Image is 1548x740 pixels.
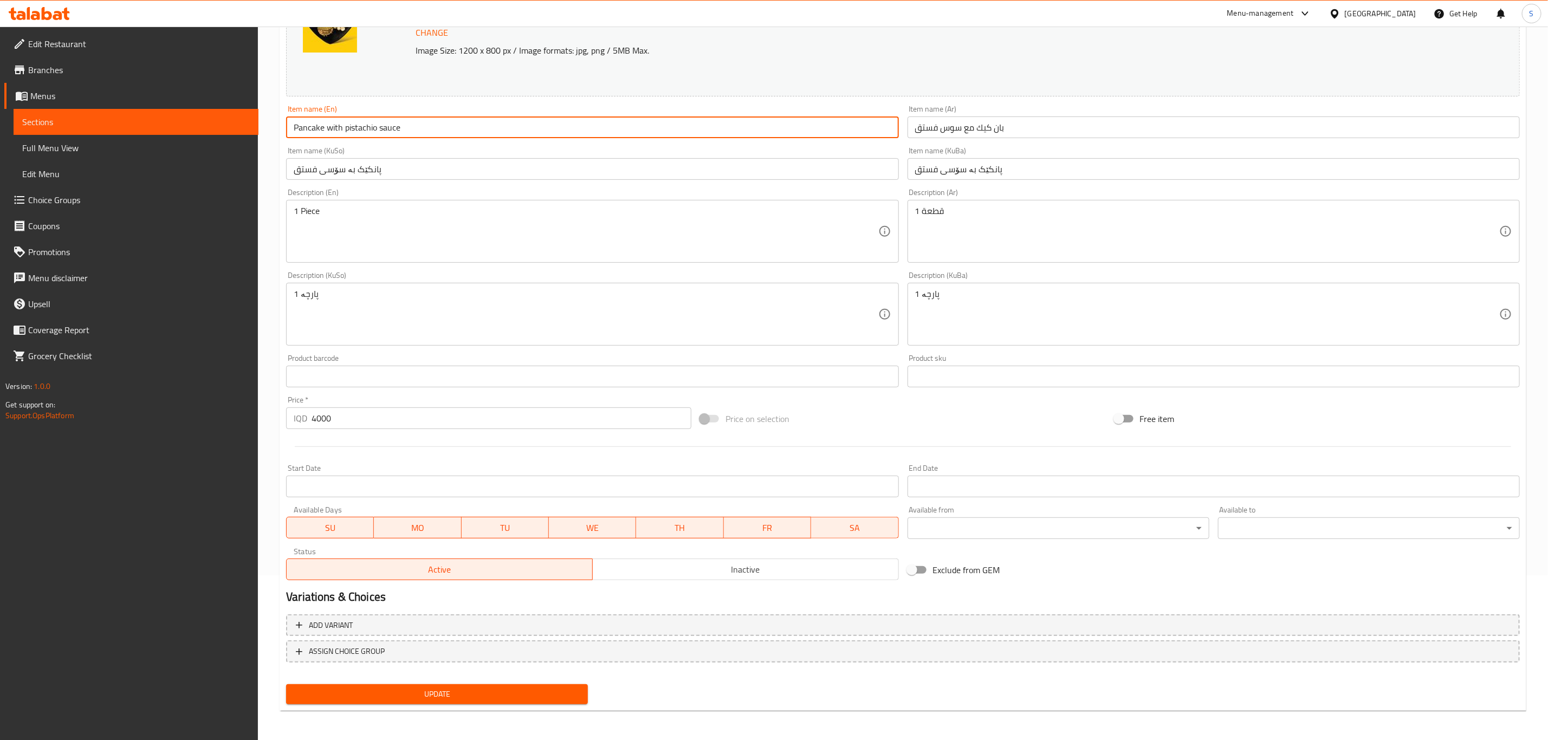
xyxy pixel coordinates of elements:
[28,245,250,258] span: Promotions
[553,520,632,536] span: WE
[286,366,898,387] input: Please enter product barcode
[908,158,1520,180] input: Enter name KuBa
[728,520,807,536] span: FR
[378,520,457,536] span: MO
[908,517,1209,539] div: ​
[22,141,250,154] span: Full Menu View
[411,22,452,44] button: Change
[294,206,878,257] textarea: 1 Piece
[908,116,1520,138] input: Enter name Ar
[5,408,74,423] a: Support.OpsPlatform
[14,161,258,187] a: Edit Menu
[726,412,789,425] span: Price on selection
[22,115,250,128] span: Sections
[291,562,588,577] span: Active
[34,379,50,393] span: 1.0.0
[811,517,898,538] button: SA
[295,687,579,701] span: Update
[4,213,258,239] a: Coupons
[286,589,1520,605] h2: Variations & Choices
[4,239,258,265] a: Promotions
[640,520,719,536] span: TH
[286,517,374,538] button: SU
[28,63,250,76] span: Branches
[309,619,353,632] span: Add variant
[294,412,307,425] p: IQD
[28,349,250,362] span: Grocery Checklist
[14,109,258,135] a: Sections
[915,289,1499,340] textarea: 1 پارچە
[636,517,723,538] button: TH
[28,297,250,310] span: Upsell
[411,44,1311,57] p: Image Size: 1200 x 800 px / Image formats: jpg, png / 5MB Max.
[28,37,250,50] span: Edit Restaurant
[416,25,448,41] span: Change
[286,614,1520,637] button: Add variant
[1218,517,1520,539] div: ​
[4,265,258,291] a: Menu disclaimer
[4,317,258,343] a: Coverage Report
[724,517,811,538] button: FR
[286,116,898,138] input: Enter name En
[374,517,461,538] button: MO
[312,407,691,429] input: Please enter price
[1227,7,1294,20] div: Menu-management
[5,398,55,412] span: Get support on:
[1140,412,1175,425] span: Free item
[4,291,258,317] a: Upsell
[28,323,250,336] span: Coverage Report
[28,193,250,206] span: Choice Groups
[462,517,549,538] button: TU
[294,289,878,340] textarea: 1 پارچە
[286,158,898,180] input: Enter name KuSo
[4,343,258,369] a: Grocery Checklist
[4,187,258,213] a: Choice Groups
[309,645,385,658] span: ASSIGN CHOICE GROUP
[4,57,258,83] a: Branches
[291,520,370,536] span: SU
[815,520,894,536] span: SA
[597,562,895,577] span: Inactive
[1530,8,1534,20] span: S
[286,684,588,704] button: Update
[4,31,258,57] a: Edit Restaurant
[28,219,250,232] span: Coupons
[908,366,1520,387] input: Please enter product sku
[28,271,250,284] span: Menu disclaimer
[286,559,593,580] button: Active
[286,640,1520,663] button: ASSIGN CHOICE GROUP
[4,83,258,109] a: Menus
[30,89,250,102] span: Menus
[466,520,545,536] span: TU
[592,559,899,580] button: Inactive
[22,167,250,180] span: Edit Menu
[1345,8,1416,20] div: [GEOGRAPHIC_DATA]
[549,517,636,538] button: WE
[933,563,1000,576] span: Exclude from GEM
[14,135,258,161] a: Full Menu View
[5,379,32,393] span: Version:
[915,206,1499,257] textarea: 1 قطعة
